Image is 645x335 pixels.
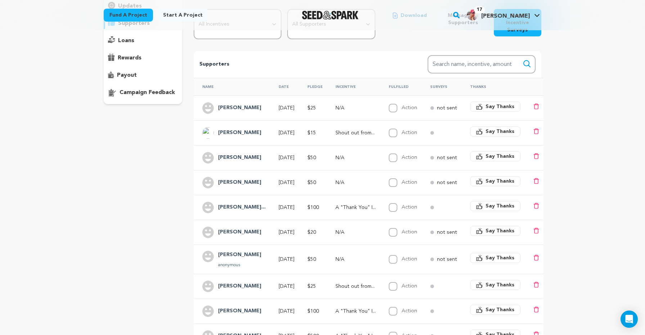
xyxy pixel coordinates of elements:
label: Action [402,256,417,262]
a: Scott D.'s Profile [465,8,541,21]
p: not sent [437,179,457,186]
img: user.png [202,102,214,114]
p: anonymous [218,262,261,268]
img: 73bbabdc3393ef94.png [467,9,478,21]
label: Action [402,155,417,160]
label: Action [402,205,417,210]
div: Scott D.'s Profile [467,9,530,21]
button: Say Thanks [470,280,520,290]
span: Say Thanks [486,202,514,210]
span: $25 [307,106,316,111]
img: user.png [202,152,214,164]
input: Search name, incentive, amount [428,55,536,73]
p: [DATE] [279,283,294,290]
span: $20 [307,230,316,235]
span: $100 [307,205,319,210]
p: [DATE] [279,308,294,315]
a: Start a project [157,9,208,22]
p: Supporters [199,60,405,69]
img: ACg8ocINJMRhvEArMpYZAzvWUde2SOFxQ9A4E0vGs0_otWnc-mFGtsHV=s96-c [202,127,214,139]
p: [DATE] [279,179,294,186]
span: Scott D.'s Profile [465,8,541,23]
p: [DATE] [279,229,294,236]
p: A "Thank You" In The Film Credits [335,204,376,211]
button: Say Thanks [470,253,520,263]
label: Action [402,308,417,313]
p: Shout out from On The Shoulders of Giants [335,283,376,290]
button: Say Thanks [470,176,520,186]
p: [DATE] [279,104,294,112]
span: Say Thanks [486,128,514,135]
span: $50 [307,155,316,160]
button: payout [104,70,182,81]
p: [DATE] [279,256,294,263]
p: not sent [437,104,457,112]
h4: Patrick Gutman [218,129,261,137]
p: N/A [335,229,376,236]
th: Date [270,78,299,95]
button: campaign feedback [104,87,182,98]
a: Seed&Spark Homepage [302,11,358,19]
h4: Robin Chalifour [218,104,261,112]
label: Action [402,283,417,289]
span: Say Thanks [486,254,514,262]
h4: James Willie [218,153,261,162]
h4: Heather K. [218,282,261,291]
p: N/A [335,104,376,112]
p: rewards [118,54,141,62]
span: $25 [307,284,316,289]
p: payout [117,71,137,80]
span: Say Thanks [486,227,514,234]
p: N/A [335,179,376,186]
p: [DATE] [279,204,294,211]
p: Shout out from On The Shoulders of Giants [335,129,376,137]
label: Action [402,180,417,185]
button: Say Thanks [470,126,520,137]
span: Say Thanks [486,103,514,110]
button: Say Thanks [470,305,520,315]
h4: Frankie Lopez [218,178,261,187]
p: campaign feedback [119,88,175,97]
th: Name [194,78,270,95]
span: $15 [307,130,316,135]
span: Say Thanks [486,281,514,289]
span: [PERSON_NAME] [481,13,530,19]
th: Incentive [327,78,380,95]
th: Surveys [421,78,461,95]
p: not sent [437,229,457,236]
span: $50 [307,257,316,262]
div: Open Intercom Messenger [621,311,638,328]
span: 17 [474,6,485,13]
p: N/A [335,256,376,263]
label: Action [402,105,417,110]
span: Say Thanks [486,153,514,160]
button: Say Thanks [470,102,520,112]
th: Thanks [461,78,525,95]
h4: Julian Hebenstreit [218,203,266,212]
img: user.png [202,281,214,292]
span: $100 [307,309,319,314]
span: Say Thanks [486,306,514,313]
h4: Amy Rogers [218,228,261,237]
p: A "Thank You" In The Film Credits [335,308,376,315]
p: [DATE] [279,154,294,161]
label: Action [402,229,417,234]
button: Say Thanks [470,201,520,211]
th: Pledge [299,78,327,95]
button: Say Thanks [470,151,520,161]
button: Say Thanks [470,226,520,236]
img: user.png [202,305,214,317]
p: N/A [335,154,376,161]
span: $50 [307,180,316,185]
a: Fund a project [104,9,153,22]
h4: Kathy Giller [218,307,261,316]
img: user.png [202,227,214,238]
p: not sent [437,154,457,161]
label: Action [402,130,417,135]
img: user.png [202,177,214,188]
p: [DATE] [279,129,294,137]
p: not sent [437,256,457,263]
img: user.png [202,202,214,213]
th: Fulfilled [380,78,421,95]
h4: Burk Finley [218,251,261,259]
